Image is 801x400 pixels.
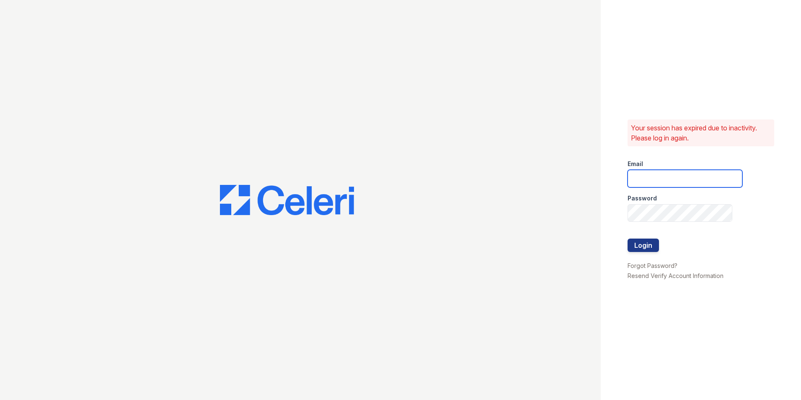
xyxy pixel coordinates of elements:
p: Your session has expired due to inactivity. Please log in again. [631,123,771,143]
img: CE_Logo_Blue-a8612792a0a2168367f1c8372b55b34899dd931a85d93a1a3d3e32e68fde9ad4.png [220,185,354,215]
label: Email [628,160,643,168]
button: Login [628,239,659,252]
a: Forgot Password? [628,262,677,269]
label: Password [628,194,657,203]
a: Resend Verify Account Information [628,272,723,279]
